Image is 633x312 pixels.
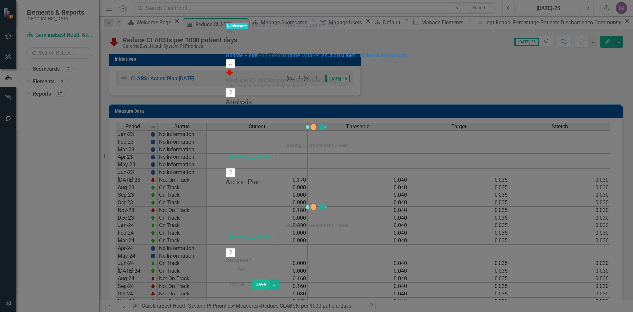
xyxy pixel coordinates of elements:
span: Measure [226,23,248,29]
span: Reduce CLABSIs per 1000 patient days [248,22,339,28]
a: Notifications [377,52,407,59]
legend: Analysis [226,97,407,107]
a: Links [343,52,355,59]
div: Loading... One Moment Please [284,142,349,149]
a: Link Map [355,52,377,59]
legend: Action Plan [226,177,407,187]
a: Update Data [283,52,312,59]
a: Charts [327,52,343,59]
button: Cancel [226,279,248,290]
button: Save [252,279,270,290]
a: Series [312,52,327,59]
button: Switch to old editor [226,152,274,163]
a: Edit Fields [258,52,283,59]
div: Loading... One Moment Please [284,222,349,228]
label: Complete? [226,257,407,264]
div: This element is automatically evaluated [226,84,404,88]
img: Not On Track [226,68,234,76]
a: Update Fields [226,52,258,59]
div: Reduce CLABSIs per 1000 patient days [226,76,404,84]
button: Switch to old editor [226,232,274,243]
div: Yes [237,266,246,274]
